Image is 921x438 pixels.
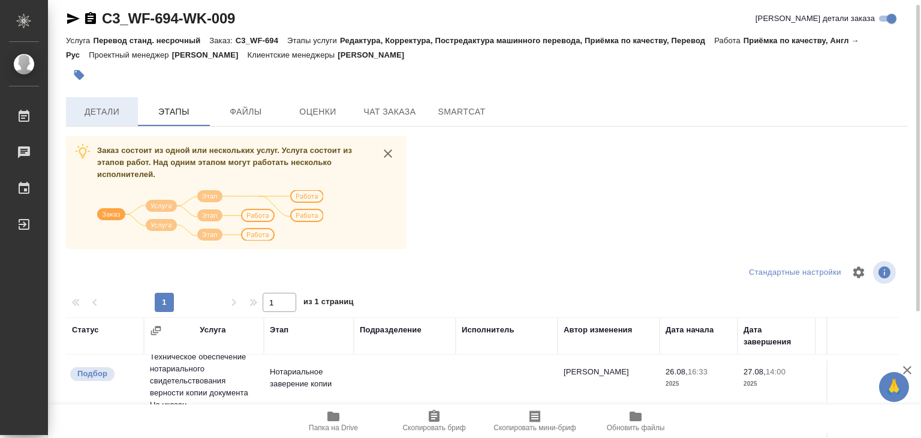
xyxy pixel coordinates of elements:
[666,367,688,376] p: 26.08,
[873,261,898,284] span: Посмотреть информацию
[83,11,98,26] button: Скопировать ссылку
[564,324,632,336] div: Автор изменения
[77,368,107,380] p: Подбор
[270,366,348,390] p: Нотариальное заверение копии
[200,324,225,336] div: Услуга
[361,104,419,119] span: Чат заказа
[360,324,422,336] div: Подразделение
[821,378,887,390] p: не указано
[270,324,288,336] div: Этап
[144,345,264,417] td: Техническое обеспечение нотариального свидетельствования верности копии документа Не указан
[462,324,514,336] div: Исполнитель
[340,36,714,45] p: Редактура, Корректура, Постредактура машинного перевода, Приёмка по качеству, Перевод
[150,325,162,337] button: Сгруппировать
[172,50,248,59] p: [PERSON_NAME]
[688,367,708,376] p: 16:33
[821,366,887,378] p: 0
[338,50,413,59] p: [PERSON_NAME]
[384,404,484,438] button: Скопировать бриф
[283,404,384,438] button: Папка на Drive
[89,50,171,59] p: Проектный менеджер
[66,36,93,45] p: Услуга
[746,263,844,282] div: split button
[102,10,235,26] a: C3_WF-694-WK-009
[585,404,686,438] button: Обновить файлы
[303,295,354,312] span: из 1 страниц
[209,36,235,45] p: Заказ:
[248,50,338,59] p: Клиентские менеджеры
[844,258,873,287] span: Настроить таблицу
[756,13,875,25] span: [PERSON_NAME] детали заказа
[744,378,809,390] p: 2025
[287,36,340,45] p: Этапы услуги
[289,104,347,119] span: Оценки
[93,36,209,45] p: Перевод станд. несрочный
[607,424,665,432] span: Обновить файлы
[433,104,490,119] span: SmartCat
[66,62,92,88] button: Добавить тэг
[766,367,785,376] p: 14:00
[666,378,732,390] p: 2025
[879,372,909,402] button: 🙏
[744,324,809,348] div: Дата завершения
[236,36,287,45] p: C3_WF-694
[493,424,576,432] span: Скопировать мини-бриф
[217,104,275,119] span: Файлы
[744,367,766,376] p: 27.08,
[66,11,80,26] button: Скопировать ссылку для ЯМессенджера
[145,104,203,119] span: Этапы
[309,424,358,432] span: Папка на Drive
[666,324,714,336] div: Дата начала
[884,374,904,400] span: 🙏
[402,424,465,432] span: Скопировать бриф
[484,404,585,438] button: Скопировать мини-бриф
[379,145,397,163] button: close
[558,360,660,402] td: [PERSON_NAME]
[97,146,352,179] span: Заказ состоит из одной или нескольких услуг. Услуга состоит из этапов работ. Над одним этапом мог...
[714,36,744,45] p: Работа
[73,104,131,119] span: Детали
[72,324,99,336] div: Статус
